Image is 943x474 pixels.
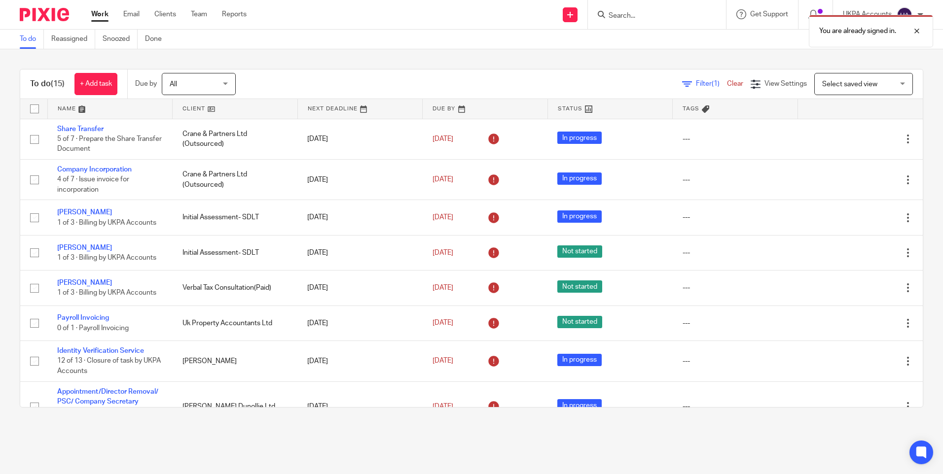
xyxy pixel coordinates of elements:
h1: To do [30,79,65,89]
a: Reassigned [51,30,95,49]
div: --- [683,283,788,293]
td: Uk Property Accountants Ltd [173,305,298,340]
a: + Add task [74,73,117,95]
p: Due by [135,79,157,89]
a: Email [123,9,140,19]
td: Crane & Partners Ltd (Outsourced) [173,159,298,200]
a: [PERSON_NAME] [57,209,112,216]
span: In progress [557,399,602,411]
td: Initial Assessment- SDLT [173,235,298,270]
span: All [170,81,177,88]
td: [DATE] [297,271,423,305]
span: 0 of 1 · Payroll Invoicing [57,325,129,332]
span: Select saved view [822,81,877,88]
div: --- [683,212,788,222]
td: Initial Assessment- SDLT [173,200,298,235]
img: svg%3E [897,7,912,23]
span: Tags [683,106,699,111]
span: 12 of 13 · Closure of task by UKPA Accounts [57,358,161,375]
a: [PERSON_NAME] [57,279,112,286]
a: To do [20,30,44,49]
div: --- [683,248,788,258]
a: Payroll Invoicing [57,314,109,321]
td: [DATE] [297,200,423,235]
a: Share Transfer [57,126,104,133]
span: Filter [696,80,727,87]
a: Team [191,9,207,19]
a: Work [91,9,109,19]
span: In progress [557,354,602,366]
span: 1 of 3 · Billing by UKPA Accounts [57,290,156,297]
span: [DATE] [433,176,453,183]
td: Crane & Partners Ltd (Outsourced) [173,119,298,159]
span: Not started [557,245,602,258]
td: [PERSON_NAME] Dunollie Ltd [173,381,298,432]
td: Verbal Tax Consultation(Paid) [173,271,298,305]
span: [DATE] [433,135,453,142]
img: Pixie [20,8,69,21]
span: [DATE] [433,320,453,327]
span: In progress [557,172,602,185]
a: Clear [727,80,743,87]
div: --- [683,175,788,185]
span: View Settings [764,80,807,87]
td: [DATE] [297,235,423,270]
div: --- [683,402,788,411]
span: 5 of 7 · Prepare the Share Transfer Document [57,135,162,153]
span: Not started [557,280,602,293]
span: 1 of 3 · Billing by UKPA Accounts [57,254,156,261]
span: [DATE] [433,284,453,291]
div: --- [683,356,788,366]
a: Snoozed [103,30,138,49]
td: [DATE] [297,159,423,200]
a: Clients [154,9,176,19]
span: Not started [557,316,602,328]
div: --- [683,318,788,328]
span: [DATE] [433,358,453,365]
span: 1 of 3 · Billing by UKPA Accounts [57,219,156,226]
td: [DATE] [297,381,423,432]
td: [PERSON_NAME] [173,341,298,381]
span: [DATE] [433,249,453,256]
span: (1) [712,80,720,87]
a: Identity Verification Service [57,347,144,354]
a: Reports [222,9,247,19]
a: Appointment/Director Removal/ PSC/ Company Secretary [57,388,158,405]
td: [DATE] [297,341,423,381]
span: (15) [51,80,65,88]
div: --- [683,134,788,144]
span: In progress [557,132,602,144]
td: [DATE] [297,305,423,340]
span: In progress [557,210,602,223]
span: 4 of 7 · Issue invoice for incorporation [57,176,129,194]
a: Done [145,30,169,49]
span: [DATE] [433,214,453,221]
span: [DATE] [433,403,453,410]
td: [DATE] [297,119,423,159]
a: [PERSON_NAME] [57,244,112,251]
a: Company Incorporation [57,166,132,173]
p: You are already signed in. [819,26,896,36]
